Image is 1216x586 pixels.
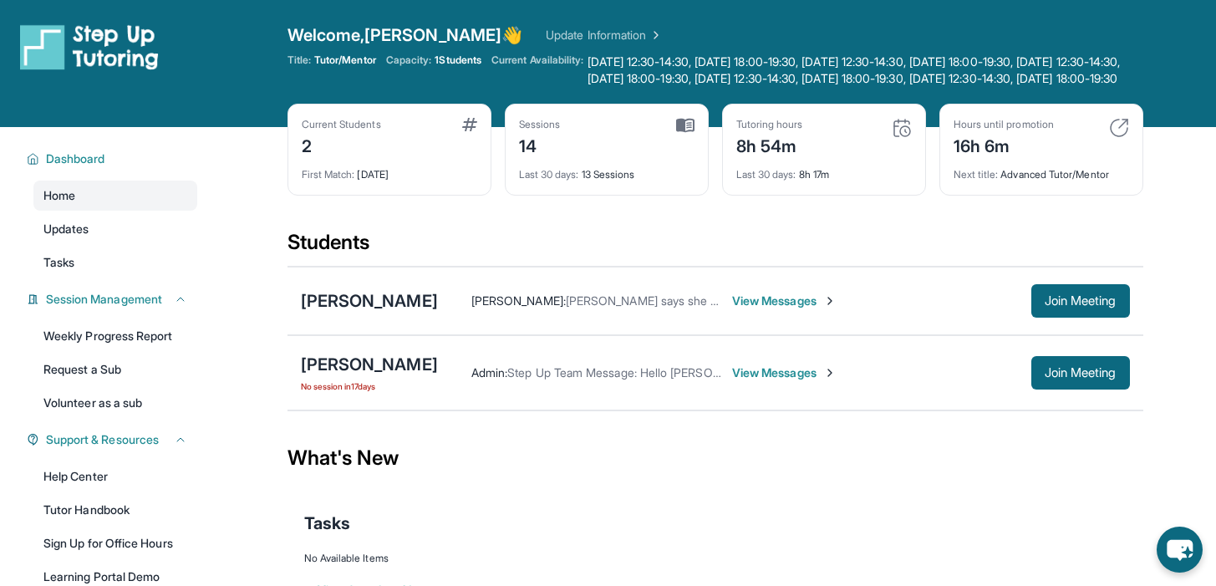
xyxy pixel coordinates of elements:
div: Advanced Tutor/Mentor [954,158,1129,181]
button: chat-button [1157,527,1203,573]
span: Join Meeting [1045,296,1117,306]
img: Chevron-Right [823,294,837,308]
button: Dashboard [39,150,187,167]
span: Home [43,187,75,204]
div: [DATE] [302,158,477,181]
div: Current Students [302,118,381,131]
span: Updates [43,221,89,237]
a: Sign Up for Office Hours [33,528,197,558]
a: Weekly Progress Report [33,321,197,351]
img: card [462,118,477,131]
div: 13 Sessions [519,158,694,181]
span: Last 30 days : [519,168,579,181]
img: card [676,118,694,133]
div: 2 [302,131,381,158]
a: Volunteer as a sub [33,388,197,418]
div: [PERSON_NAME] [301,353,438,376]
span: Admin : [471,365,507,380]
span: View Messages [732,364,837,381]
span: View Messages [732,293,837,309]
div: [PERSON_NAME] [301,289,438,313]
button: Join Meeting [1031,356,1130,390]
div: 14 [519,131,561,158]
span: No session in 17 days [301,380,438,393]
img: card [1109,118,1129,138]
span: Capacity: [386,54,432,67]
div: Sessions [519,118,561,131]
img: Chevron-Right [823,366,837,380]
img: logo [20,23,159,70]
a: Request a Sub [33,354,197,385]
span: Support & Resources [46,431,159,448]
a: Updates [33,214,197,244]
span: Next title : [954,168,999,181]
span: 1 Students [435,54,481,67]
div: No Available Items [304,552,1127,565]
span: Last 30 days : [736,168,796,181]
div: What's New [287,421,1143,495]
a: Tutor Handbook [33,495,197,525]
a: Home [33,181,197,211]
img: Chevron Right [646,27,663,43]
img: card [892,118,912,138]
button: Join Meeting [1031,284,1130,318]
button: Support & Resources [39,431,187,448]
div: 8h 54m [736,131,803,158]
a: Update Information [546,27,663,43]
span: [PERSON_NAME] says she couldn't see you [566,293,798,308]
span: First Match : [302,168,355,181]
span: Tasks [304,512,350,535]
a: Help Center [33,461,197,492]
div: Students [287,229,1143,266]
span: Join Meeting [1045,368,1117,378]
span: [DATE] 12:30-14:30, [DATE] 18:00-19:30, [DATE] 12:30-14:30, [DATE] 18:00-19:30, [DATE] 12:30-14:3... [588,54,1143,87]
div: 8h 17m [736,158,912,181]
span: Current Availability: [491,54,583,87]
span: Session Management [46,291,162,308]
span: Tasks [43,254,74,271]
span: Dashboard [46,150,105,167]
span: [PERSON_NAME] : [471,293,566,308]
span: Title: [287,54,311,67]
a: Tasks [33,247,197,278]
span: Tutor/Mentor [314,54,376,67]
button: Session Management [39,291,187,308]
div: Hours until promotion [954,118,1054,131]
div: Tutoring hours [736,118,803,131]
div: 16h 6m [954,131,1054,158]
span: Welcome, [PERSON_NAME] 👋 [287,23,523,47]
